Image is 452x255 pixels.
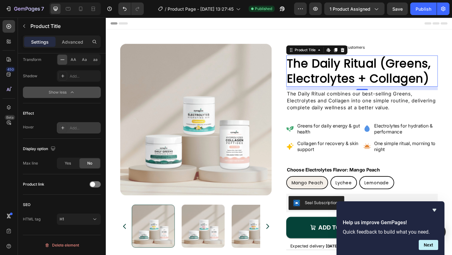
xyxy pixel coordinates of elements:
[49,89,75,95] div: Show less
[23,57,41,62] div: Transform
[23,111,34,116] div: Effect
[172,223,180,231] button: Carousel Next Arrow
[23,160,38,166] div: Max line
[137,203,184,250] img: Zyragen The Daily Ritual supplement containers on a neutral background. A tub of Daily Greens, a ...
[41,5,44,13] p: 7
[204,32,229,38] div: Product Title
[6,67,15,72] div: 450
[324,3,385,15] button: 1 product assigned
[410,3,437,15] button: Publish
[199,194,259,209] button: Seal Subscriptions
[118,3,144,15] div: Undo/Redo
[343,229,438,235] p: Quick feedback to build what you need.
[5,115,15,120] div: Beta
[168,6,234,12] span: Product Page - [DATE] 13:27:45
[23,240,101,250] button: Delete element
[30,22,98,30] p: Product Title
[23,87,101,98] button: Show less
[343,206,438,250] div: Help us improve GemPages!
[57,214,101,225] button: H1
[45,241,79,249] div: Delete element
[197,79,360,102] p: The Daily Ritual combines our best-selling Greens, Electrolytes and Collagen into one simple rout...
[165,6,166,12] span: /
[196,41,361,75] h1: The Daily Ritual (Greens, Electrolytes + Collagen)
[70,125,99,131] div: Add...
[23,216,40,222] div: HTML tag
[82,57,87,62] span: Aa
[416,6,431,12] div: Publish
[292,114,361,127] p: Electrolytes for hydration & performance
[23,202,30,208] div: SEO
[70,73,99,79] div: Add...
[330,6,370,12] span: 1 product assigned
[83,203,129,250] img: Zyragen The Daily Ritual supplement containers on a neutral background. A tub of Daily Greens, a ...
[231,224,273,232] div: Add to cart
[106,18,452,255] iframe: Design area
[23,182,44,187] div: Product link
[31,39,49,45] p: Settings
[208,133,277,147] p: Collagen for recovery & skin support
[387,3,408,15] button: Save
[310,224,335,233] div: $125.00
[343,219,438,226] h2: Help us improve GemPages!
[292,133,361,147] p: One simple ritual, morning to night
[227,29,282,35] p: 122,000+ Happy Customers
[23,73,37,79] div: Shadow
[255,6,272,12] span: Published
[202,176,236,183] span: Mango Peach
[93,57,98,62] span: aa
[392,6,403,12] span: Save
[216,198,254,204] div: Seal Subscriptions
[419,240,438,250] button: Next question
[65,160,71,166] span: Yes
[204,198,211,205] img: SealSubscriptions.png
[87,160,92,166] span: No
[71,57,76,62] span: AA
[431,206,438,214] button: Hide survey
[285,224,309,233] div: $110.00
[208,114,277,127] p: Greens for daily energy & gut health
[62,39,83,45] p: Advanced
[196,161,299,170] legend: Choose Electrolytes Flavor: Mango Peach
[23,124,34,130] div: Hover
[201,246,238,251] span: Expected delivery
[23,145,57,153] div: Display option
[239,246,271,251] span: [DATE] - [DATE]
[196,217,361,240] button: Add to cart
[60,217,64,221] span: H1
[281,176,308,183] span: Lemonade
[3,3,47,15] button: 7
[250,176,267,183] span: Lychee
